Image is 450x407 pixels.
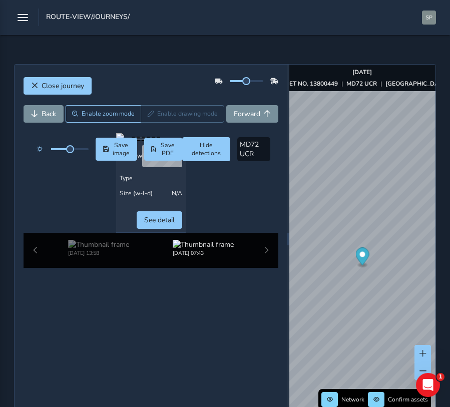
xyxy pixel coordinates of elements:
div: [DATE] 13:58 [68,249,129,257]
strong: [DATE] [352,68,372,76]
span: Confirm assets [388,395,428,403]
span: Forward [234,109,260,119]
img: Thumbnail frame [173,240,234,249]
span: route-view/journeys/ [46,12,130,26]
span: Network [341,395,364,403]
span: Enable zoom mode [82,110,135,118]
strong: ASSET NO. 13800449 [277,80,338,88]
div: [DATE] 07:43 [173,249,234,257]
span: MD72 UCR [240,140,259,159]
iframe: Intercom live chat [416,373,440,397]
button: Back [24,105,64,123]
span: 1 [436,373,444,381]
button: PDF [144,138,182,161]
button: Save [96,138,137,161]
span: Save image [112,141,131,157]
span: See detail [144,215,175,225]
span: Size (w-l-d) [120,189,153,197]
button: Hide detections [182,137,230,161]
strong: [GEOGRAPHIC_DATA] [385,80,448,88]
button: See detail [137,211,182,229]
span: Hide detections [189,141,224,157]
img: Thumbnail frame [68,240,129,249]
td: N/A [116,186,186,201]
span: Type [120,174,133,182]
strong: MD72 UCR [346,80,377,88]
button: Close journey [24,77,92,95]
span: Back [42,109,56,119]
span: Save PDF [160,141,175,157]
button: Forward [226,105,278,123]
div: Map marker [355,247,369,268]
span: Close journey [42,81,84,91]
button: Zoom [66,105,141,123]
img: diamond-layout [422,11,436,25]
div: | | [277,80,448,88]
